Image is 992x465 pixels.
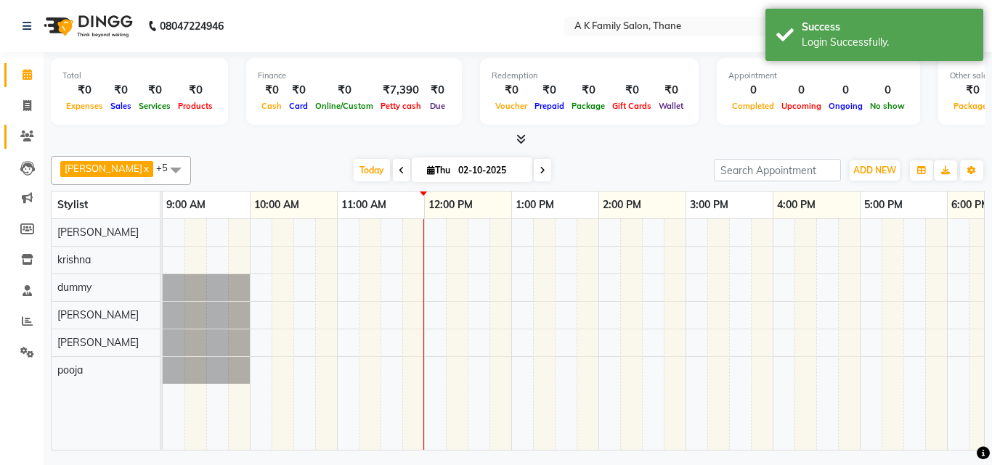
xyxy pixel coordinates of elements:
[425,82,450,99] div: ₹0
[258,70,450,82] div: Finance
[773,194,819,215] a: 4:00 PM
[531,82,568,99] div: ₹0
[492,70,687,82] div: Redemption
[107,101,135,111] span: Sales
[599,194,645,215] a: 2:00 PM
[861,194,906,215] a: 5:00 PM
[531,101,568,111] span: Prepaid
[377,82,425,99] div: ₹7,390
[160,6,224,46] b: 08047224946
[714,159,841,181] input: Search Appointment
[251,194,303,215] a: 10:00 AM
[163,194,209,215] a: 9:00 AM
[57,198,88,211] span: Stylist
[825,82,866,99] div: 0
[57,363,83,376] span: pooja
[454,160,527,181] input: 2025-10-02
[655,82,687,99] div: ₹0
[778,101,825,111] span: Upcoming
[728,70,908,82] div: Appointment
[65,162,142,174] span: [PERSON_NAME]
[655,101,687,111] span: Wallet
[423,165,454,176] span: Thu
[609,101,655,111] span: Gift Cards
[174,82,216,99] div: ₹0
[62,101,107,111] span: Expenses
[850,160,900,181] button: ADD NEW
[57,281,92,294] span: dummy
[135,82,174,99] div: ₹0
[866,101,908,111] span: No show
[57,253,91,266] span: krishna
[258,101,285,111] span: Cash
[312,101,377,111] span: Online/Custom
[57,226,139,239] span: [PERSON_NAME]
[377,101,425,111] span: Petty cash
[425,194,476,215] a: 12:00 PM
[174,101,216,111] span: Products
[57,336,139,349] span: [PERSON_NAME]
[568,82,609,99] div: ₹0
[492,82,531,99] div: ₹0
[853,165,896,176] span: ADD NEW
[258,82,285,99] div: ₹0
[338,194,390,215] a: 11:00 AM
[512,194,558,215] a: 1:00 PM
[609,82,655,99] div: ₹0
[57,308,139,321] span: [PERSON_NAME]
[135,101,174,111] span: Services
[37,6,137,46] img: logo
[825,101,866,111] span: Ongoing
[285,101,312,111] span: Card
[354,159,390,181] span: Today
[728,101,778,111] span: Completed
[778,82,825,99] div: 0
[312,82,377,99] div: ₹0
[802,35,972,50] div: Login Successfully.
[107,82,135,99] div: ₹0
[142,162,149,174] a: x
[426,101,449,111] span: Due
[802,20,972,35] div: Success
[62,70,216,82] div: Total
[728,82,778,99] div: 0
[686,194,732,215] a: 3:00 PM
[492,101,531,111] span: Voucher
[62,82,107,99] div: ₹0
[866,82,908,99] div: 0
[156,162,179,173] span: +5
[568,101,609,111] span: Package
[285,82,312,99] div: ₹0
